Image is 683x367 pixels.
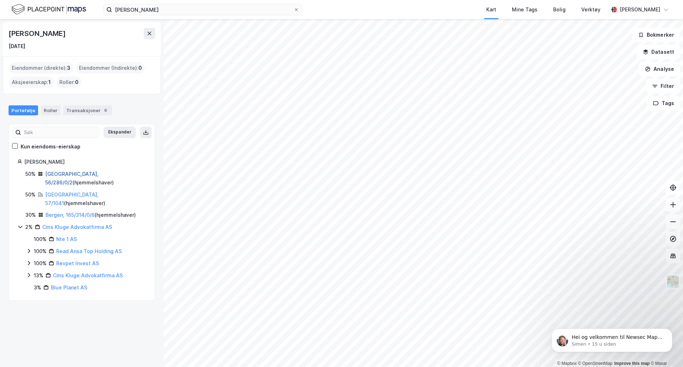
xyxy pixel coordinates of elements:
a: Nte 1 AS [56,236,77,242]
div: 100% [34,259,47,268]
a: Mapbox [557,361,577,366]
div: 2% [25,223,33,231]
div: 13% [34,271,43,280]
div: ( hjemmelshaver ) [46,211,136,219]
button: Ekspander [104,127,136,138]
div: Aksjeeierskap : [9,77,54,88]
div: ( hjemmelshaver ) [45,190,146,208]
span: 3 [67,64,70,72]
div: [PERSON_NAME] [9,28,67,39]
div: Mine Tags [512,5,538,14]
div: Roller [41,105,60,115]
input: Søk [21,127,99,138]
a: Bergen, 165/314/0/6 [46,212,95,218]
button: Tags [647,96,680,110]
button: Analyse [639,62,680,76]
div: Kun eiendoms-eierskap [21,142,80,151]
div: Transaksjoner [63,105,112,115]
div: [DATE] [9,42,25,51]
div: 30% [25,211,36,219]
input: Søk på adresse, matrikkel, gårdeiere, leietakere eller personer [112,4,293,15]
span: 0 [138,64,142,72]
div: Kart [486,5,496,14]
div: ( hjemmelshaver ) [45,170,146,187]
a: Cms Kluge Advokatfirma AS [42,224,112,230]
div: 50% [25,170,36,178]
div: 3% [34,283,41,292]
a: Revpet Invest AS [56,260,99,266]
a: [GEOGRAPHIC_DATA], 57/1041 [45,192,99,206]
iframe: Intercom notifications melding [541,314,683,363]
button: Datasett [637,45,680,59]
div: [PERSON_NAME] [24,158,146,166]
a: [GEOGRAPHIC_DATA], 56/286/0/2 [45,171,99,185]
span: 0 [75,78,79,86]
button: Filter [646,79,680,93]
div: Roller : [57,77,81,88]
div: 100% [34,247,47,256]
a: Blue Planet AS [51,284,87,290]
div: 50% [25,190,36,199]
div: Portefølje [9,105,38,115]
button: Bokmerker [632,28,680,42]
img: logo.f888ab2527a4732fd821a326f86c7f29.svg [11,3,86,16]
div: Eiendommer (Indirekte) : [76,62,145,74]
a: Read Ansa Top Holding AS [56,248,122,254]
div: Bolig [553,5,566,14]
div: 100% [34,235,47,243]
img: Z [666,275,680,288]
div: Verktøy [581,5,600,14]
div: Eiendommer (direkte) : [9,62,73,74]
div: [PERSON_NAME] [620,5,660,14]
a: Improve this map [614,361,650,366]
span: 1 [48,78,51,86]
a: OpenStreetMap [578,361,613,366]
a: Cms Kluge Advokatfirma AS [53,272,123,278]
div: 9 [102,107,109,114]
